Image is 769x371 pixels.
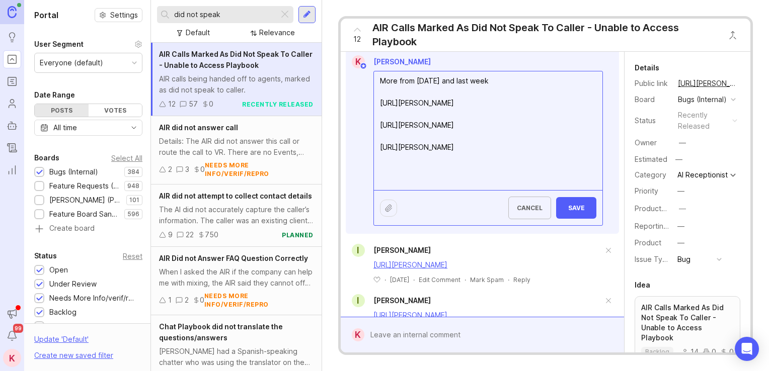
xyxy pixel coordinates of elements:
button: Announcements [3,305,21,323]
div: 750 [205,229,218,240]
a: Roadmaps [3,72,21,90]
a: Ideas [3,28,21,46]
label: ProductboardID [635,204,688,213]
span: [PERSON_NAME] [373,57,431,66]
div: 3 [185,164,189,175]
div: 2 [168,164,172,175]
div: 12 [168,99,176,110]
div: K [3,349,21,367]
label: Issue Type [635,255,671,263]
span: 99 [13,324,23,333]
div: Edit Comment [419,275,460,284]
div: Select All [111,155,142,161]
div: Bugs (Internal) [678,94,727,105]
button: Save [556,197,596,219]
div: — [677,237,684,248]
p: 101 [129,196,139,204]
div: — [672,153,685,166]
a: [URL][PERSON_NAME] [675,77,740,90]
div: 0 [720,348,734,355]
div: Relevance [259,27,295,38]
div: 0 [200,295,204,306]
div: Idea [635,279,650,291]
a: I[PERSON_NAME] [346,294,431,307]
input: Search... [174,9,275,20]
div: planned [282,231,314,239]
div: Feature Board Sandbox [DATE] [49,209,119,220]
div: 57 [189,99,198,110]
div: Board [635,94,670,105]
a: AIR Calls Marked As Did Not Speak To Caller - Unable to Access Playbookbacklog1400 [635,296,740,363]
div: Open [49,264,68,275]
div: · [413,275,415,284]
textarea: More from [DATE] and last week [URL][PERSON_NAME] [URL][PERSON_NAME] [URL][PERSON_NAME] [374,71,602,190]
a: [URL][PERSON_NAME] [373,260,447,269]
a: Portal [3,50,21,68]
a: Reporting [3,161,21,179]
div: needs more info/verif/repro [204,292,314,309]
span: Save [564,204,588,212]
div: — [677,185,684,197]
a: K[PERSON_NAME] [346,55,431,68]
a: AIR did not answer callDetails: The AIR did not answer this call or route the call to VR. There a... [151,116,322,184]
span: AIR Calls Marked As Did Not Speak To Caller - Unable to Access Playbook [159,50,313,69]
div: Date Range [34,89,75,101]
div: All time [53,122,77,133]
div: Backlog [49,307,76,318]
div: 0 [200,164,205,175]
button: Close button [723,25,743,45]
p: AIR Calls Marked As Did Not Speak To Caller - Unable to Access Playbook [641,303,734,343]
div: recently released [242,100,314,109]
div: — [679,137,686,148]
div: 2 [185,295,189,306]
div: Update ' Default ' [34,334,89,350]
div: 14 [681,348,699,355]
div: Estimated [635,156,667,163]
div: Posts [35,104,89,117]
p: 384 [127,168,139,176]
svg: toggle icon [126,124,142,132]
button: Mark Spam [470,275,504,284]
div: 9 [168,229,173,240]
div: Reply [513,275,530,284]
div: Details: The AIR did not answer this call or route the call to VR. There are no Events, recording... [159,136,314,158]
img: Canny Home [8,6,17,18]
button: ProductboardID [676,202,689,215]
span: Chat Playbook did not translate the questions/answers [159,322,283,342]
a: Create board [34,225,142,234]
div: — [679,203,686,214]
div: Owner [635,137,670,148]
span: [PERSON_NAME] [373,246,431,254]
div: 0 [703,348,716,355]
div: Needs More Info/verif/repro [49,293,137,304]
div: Status [34,250,57,262]
a: Users [3,95,21,113]
div: I [352,244,365,257]
div: I [352,294,365,307]
div: Create new saved filter [34,350,113,361]
div: Bug [677,254,690,265]
div: Open Intercom Messenger [735,337,759,361]
div: 22 [186,229,194,240]
span: AIR did not attempt to collect contact details [159,192,312,200]
div: [PERSON_NAME] (Public) [49,195,121,206]
div: When I asked the AIR if the company can help me with mixing, the AIR said they cannot offer guida... [159,266,314,289]
label: Reporting Team [635,222,688,230]
span: [PERSON_NAME] [373,296,431,305]
div: Default [186,27,210,38]
div: AIR Calls Marked As Did Not Speak To Caller - Unable to Access Playbook [372,21,718,49]
div: · [384,275,386,284]
span: 12 [353,34,361,45]
div: Reset [123,253,142,259]
button: Settings [95,8,142,22]
span: Settings [110,10,138,20]
label: Priority [635,187,658,195]
label: Product [635,238,661,247]
div: Feature Requests (Internal) [49,180,119,192]
div: Under Review [49,279,97,290]
a: Autopilot [3,117,21,135]
div: K [352,328,364,341]
p: 948 [127,182,139,190]
div: [PERSON_NAME] had a Spanish-speaking chatter who was using the translator on the chat, however, w... [159,346,314,368]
